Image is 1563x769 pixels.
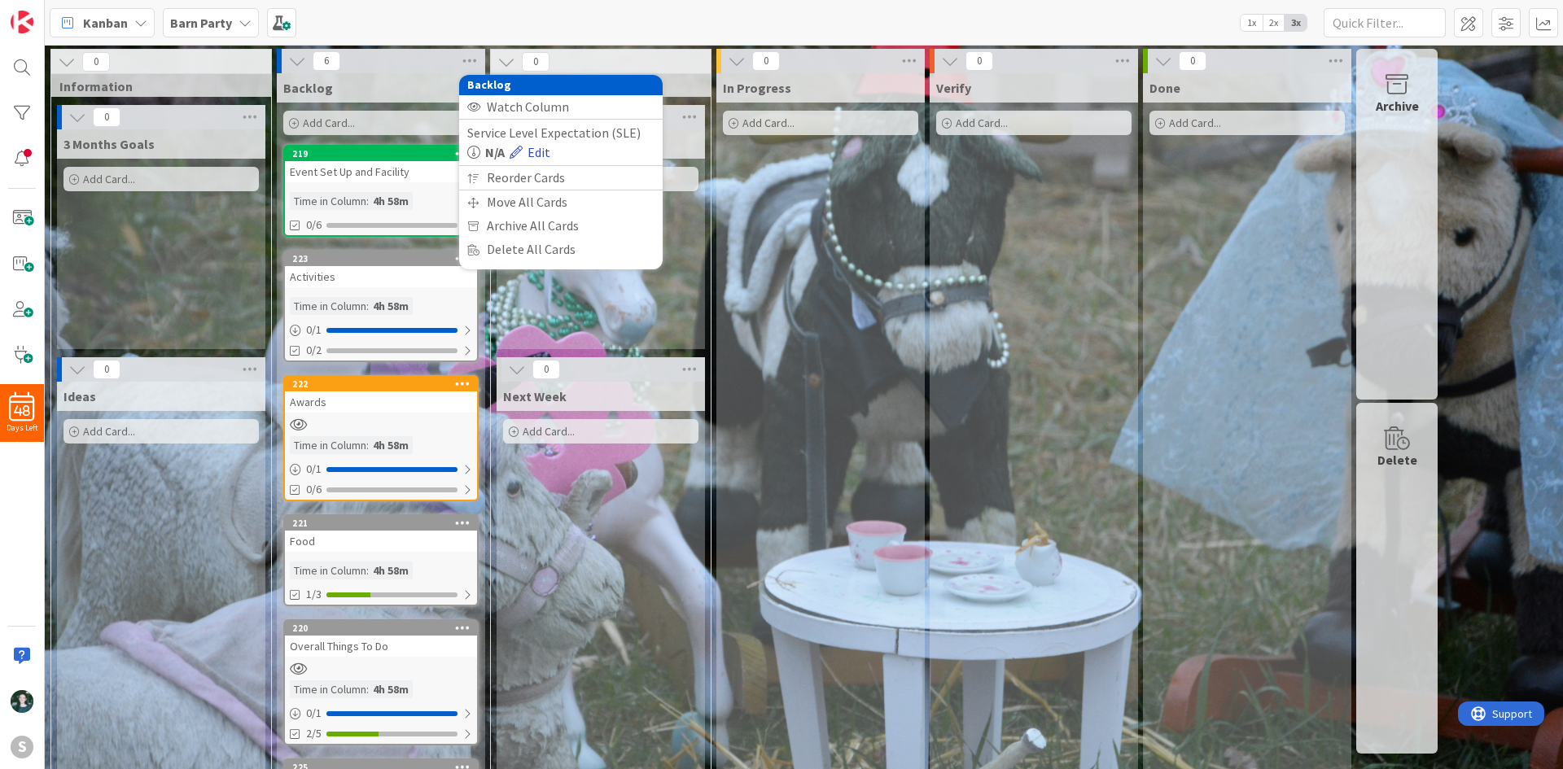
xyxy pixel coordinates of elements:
span: 0 [532,360,560,379]
span: 0 / 1 [306,705,322,722]
div: 4h 58m [369,436,413,454]
span: Add Card... [523,424,575,439]
div: Reorder Cards [459,166,663,190]
span: Done [1149,80,1180,96]
div: Activities [285,266,477,287]
div: 219 [292,148,477,159]
div: Time in Column [290,297,366,315]
div: 4h 58m [369,192,413,210]
div: 219Event Set Up and Facility [285,146,477,182]
span: Add Card... [83,424,135,439]
div: 223 [292,253,477,264]
span: 3x [1285,15,1307,31]
div: Backlog [459,75,663,95]
img: KM [11,690,33,713]
img: Visit kanbanzone.com [11,11,33,33]
span: 0 [522,52,549,72]
span: 0 [93,107,120,127]
div: Watch Column [459,95,663,119]
div: Time in Column [290,436,366,454]
div: 0/1 [285,320,477,340]
span: 0 [82,52,110,72]
div: 222 [285,377,477,391]
div: Delete [1377,450,1417,470]
div: Archive [1376,96,1419,116]
div: Time in Column [290,680,366,698]
span: Verify [936,80,971,96]
span: 2x [1263,15,1285,31]
div: 0/1 [285,459,477,479]
span: 1/3 [306,586,322,603]
div: Archive All Cards [459,214,663,238]
span: Information [59,78,251,94]
a: Edit [510,142,550,162]
div: 219 [285,146,477,161]
span: : [366,561,369,579]
span: : [366,297,369,315]
div: 4h 58m [369,297,413,315]
b: Barn Party [170,15,232,31]
span: 2/5 [306,725,322,742]
span: 0/6 [306,216,322,234]
span: 0/6 [306,481,322,498]
span: Add Card... [742,116,795,130]
span: 0 [752,51,780,71]
div: 0/1 [285,703,477,723]
span: Add Card... [83,172,135,186]
span: 0/2 [306,342,322,359]
div: 222 [292,378,477,390]
div: 4h 58m [369,561,413,579]
div: 222Awards [285,377,477,413]
div: 220Overall Things To Do [285,621,477,657]
div: 221Food [285,516,477,552]
div: Food [285,531,477,552]
span: 48 [14,405,30,417]
span: Add Card... [303,116,355,130]
div: Time in Column [290,192,366,210]
span: Add Card... [956,116,1008,130]
div: 223Activities [285,251,477,287]
span: 1x [1241,15,1263,31]
div: 220 [292,623,477,634]
span: 0 [93,360,120,379]
div: Awards [285,391,477,413]
b: N/A [485,142,505,162]
span: Kanban [83,13,128,33]
span: 0 / 1 [306,461,322,478]
div: Time in Column [290,561,366,579]
div: Delete All Cards [459,238,663,261]
span: : [366,192,369,210]
div: 221 [285,516,477,531]
div: Event Set Up and Facility [285,161,477,182]
div: 221 [292,518,477,529]
span: 6 [313,51,340,71]
div: Overall Things To Do [285,636,477,657]
span: In Progress [723,80,791,96]
div: 223 [285,251,477,266]
span: : [366,680,369,698]
span: 0 / 1 [306,321,322,339]
span: Backlog [283,80,333,96]
input: Quick Filter... [1324,8,1446,37]
span: 0 [965,51,993,71]
div: 4h 58m [369,680,413,698]
span: Add Card... [1169,116,1221,130]
div: Service Level Expectation (SLE) [467,123,655,142]
span: : [366,436,369,454]
div: Move All Cards [459,190,663,214]
span: Next Week [503,388,567,404]
div: 220 [285,621,477,636]
span: Ideas [63,388,96,404]
div: S [11,736,33,758]
span: 3 Months Goals [63,136,155,152]
span: 0 [1179,51,1206,71]
span: Support [34,2,74,22]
